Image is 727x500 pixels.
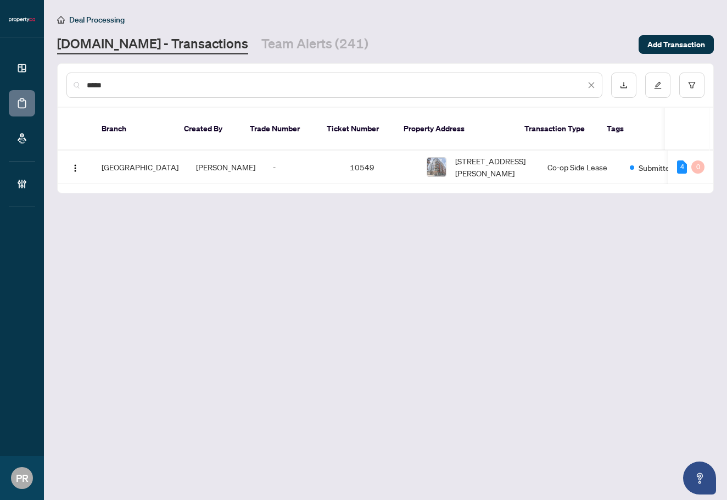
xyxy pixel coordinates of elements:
[679,73,704,98] button: filter
[455,155,530,179] span: [STREET_ADDRESS][PERSON_NAME]
[691,160,704,174] div: 0
[588,81,595,89] span: close
[318,108,395,151] th: Ticket Number
[688,81,696,89] span: filter
[93,151,187,184] td: [GEOGRAPHIC_DATA]
[93,108,175,151] th: Branch
[427,158,446,176] img: thumbnail-img
[516,108,598,151] th: Transaction Type
[241,108,318,151] th: Trade Number
[66,158,84,176] button: Logo
[647,36,705,53] span: Add Transaction
[196,162,255,172] span: [PERSON_NAME]
[395,108,516,151] th: Property Address
[539,151,621,184] td: Co-op Side Lease
[598,108,696,151] th: Tags
[16,470,29,486] span: PR
[341,151,418,184] td: 10549
[639,162,710,174] span: Submitted for Review
[261,35,368,54] a: Team Alerts (241)
[57,35,248,54] a: [DOMAIN_NAME] - Transactions
[683,462,716,495] button: Open asap
[654,81,662,89] span: edit
[175,108,241,151] th: Created By
[264,151,341,184] td: -
[9,16,35,23] img: logo
[645,73,670,98] button: edit
[69,15,125,25] span: Deal Processing
[620,81,628,89] span: download
[677,160,687,174] div: 4
[611,73,636,98] button: download
[639,35,714,54] button: Add Transaction
[57,16,65,24] span: home
[71,164,80,173] img: Logo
